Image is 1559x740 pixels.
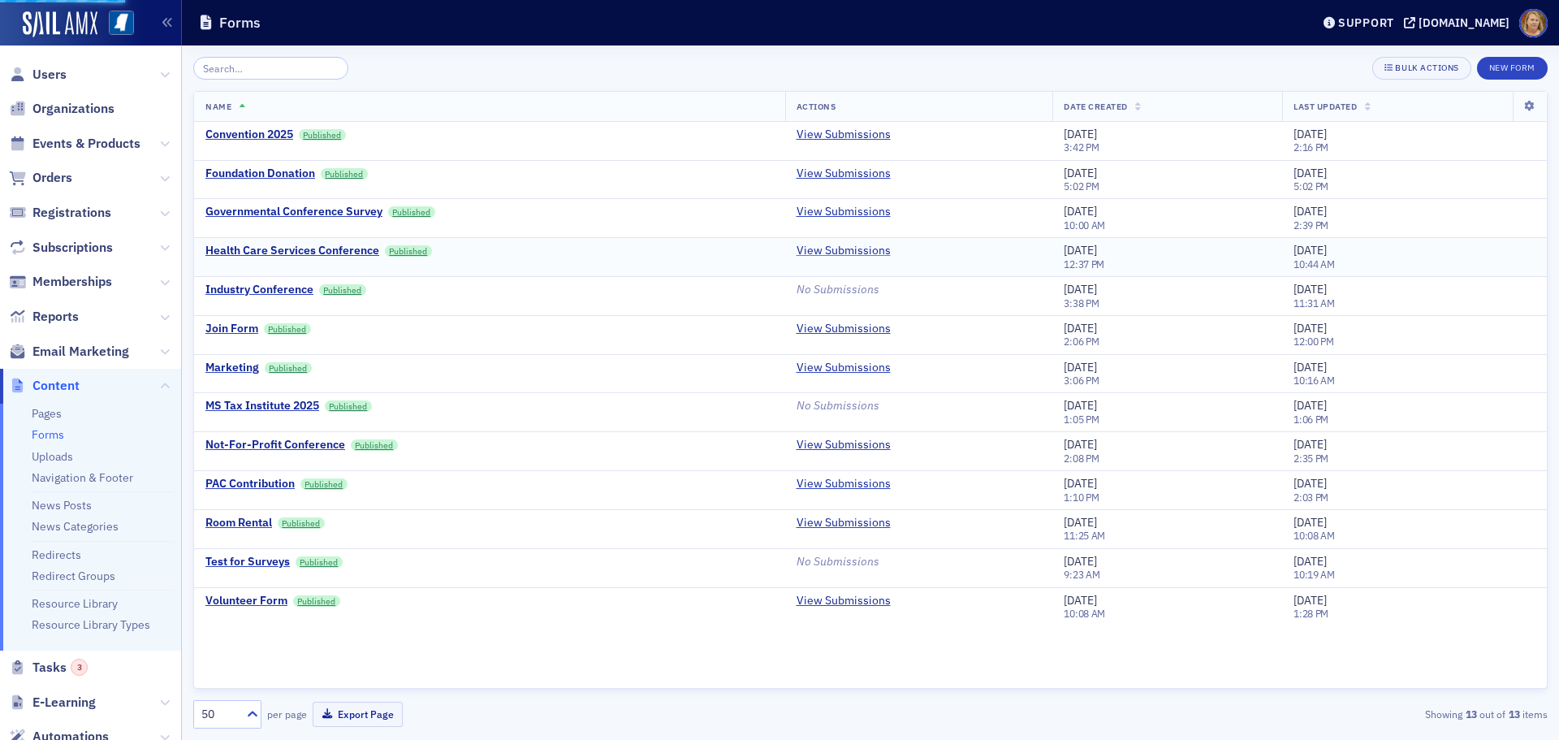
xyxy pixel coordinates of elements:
button: Export Page [313,702,403,727]
a: Join Form [205,322,258,336]
div: 50 [201,706,237,723]
span: [DATE] [1293,321,1327,335]
time: 9:23 AM [1064,568,1099,581]
time: 2:35 PM [1293,452,1328,465]
a: Forms [32,427,64,442]
div: Bulk Actions [1395,63,1458,72]
a: Marketing [205,361,259,375]
a: Published [351,439,398,451]
a: Published [278,517,325,529]
span: [DATE] [1293,204,1327,219]
a: View Submissions [797,361,891,375]
strong: 13 [1462,707,1479,721]
span: [DATE] [1064,398,1097,413]
time: 2:16 PM [1293,141,1328,154]
time: 11:31 AM [1293,296,1335,309]
a: View Submissions [797,128,891,142]
span: Actions [797,101,836,112]
button: Bulk Actions [1372,57,1470,80]
a: Navigation & Footer [32,470,133,485]
a: Memberships [9,273,112,291]
a: View Submissions [797,167,891,181]
a: Not-For-Profit Conference [205,438,345,452]
a: Foundation Donation [205,167,315,181]
time: 10:00 AM [1064,219,1105,232]
a: Convention 2025 [205,128,293,142]
span: [DATE] [1293,127,1327,141]
a: View Submissions [797,516,891,530]
a: Tasks3 [9,659,88,677]
a: E-Learning [9,694,96,712]
a: PAC Contribution [205,477,295,491]
span: [DATE] [1064,204,1097,219]
a: Resource Library Types [32,617,150,632]
a: Volunteer Form [205,594,287,608]
a: View Submissions [797,594,891,608]
time: 10:08 AM [1293,529,1335,542]
a: Published [321,168,368,180]
span: Memberships [32,273,112,291]
div: Health Care Services Conference [205,244,379,258]
h1: Forms [219,13,261,32]
a: Users [9,66,67,84]
div: No Submissions [797,555,1042,569]
time: 5:02 PM [1064,180,1099,193]
a: Pages [32,406,62,421]
span: [DATE] [1064,360,1097,374]
a: Redirect Groups [32,569,115,583]
span: [DATE] [1064,127,1097,141]
input: Search… [193,57,348,80]
time: 11:25 AM [1064,529,1105,542]
a: Industry Conference [205,283,313,297]
span: [DATE] [1064,554,1097,569]
a: View Submissions [797,477,891,491]
a: Content [9,377,80,395]
span: Name [205,101,231,112]
time: 3:42 PM [1064,141,1099,154]
label: per page [267,707,307,721]
a: Published [388,206,435,218]
span: [DATE] [1293,554,1327,569]
span: Reports [32,308,79,326]
span: [DATE] [1064,515,1097,530]
a: Events & Products [9,135,140,153]
a: Organizations [9,100,114,118]
span: Users [32,66,67,84]
div: [DOMAIN_NAME] [1419,15,1509,30]
img: SailAMX [23,11,97,37]
div: No Submissions [797,283,1042,297]
a: Redirects [32,547,81,562]
time: 2:03 PM [1293,491,1328,504]
span: Date Created [1064,101,1127,112]
span: Tasks [32,659,88,677]
a: Resource Library [32,596,118,611]
time: 2:39 PM [1293,219,1328,232]
span: [DATE] [1064,476,1097,491]
span: [DATE] [1064,321,1097,335]
span: Subscriptions [32,239,113,257]
span: [DATE] [1064,243,1097,257]
time: 2:06 PM [1064,335,1099,348]
img: SailAMX [109,11,134,36]
a: Published [385,245,432,257]
button: New Form [1477,57,1548,80]
a: News Posts [32,498,92,513]
strong: 13 [1505,707,1522,721]
a: Published [325,400,372,412]
time: 1:06 PM [1293,413,1328,426]
time: 5:02 PM [1293,180,1328,193]
div: MS Tax Institute 2025 [205,399,319,413]
a: Published [300,478,348,490]
button: [DOMAIN_NAME] [1404,17,1515,28]
a: Test for Surveys [205,555,290,569]
time: 10:16 AM [1293,374,1335,387]
time: 1:05 PM [1064,413,1099,426]
div: Room Rental [205,516,272,530]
